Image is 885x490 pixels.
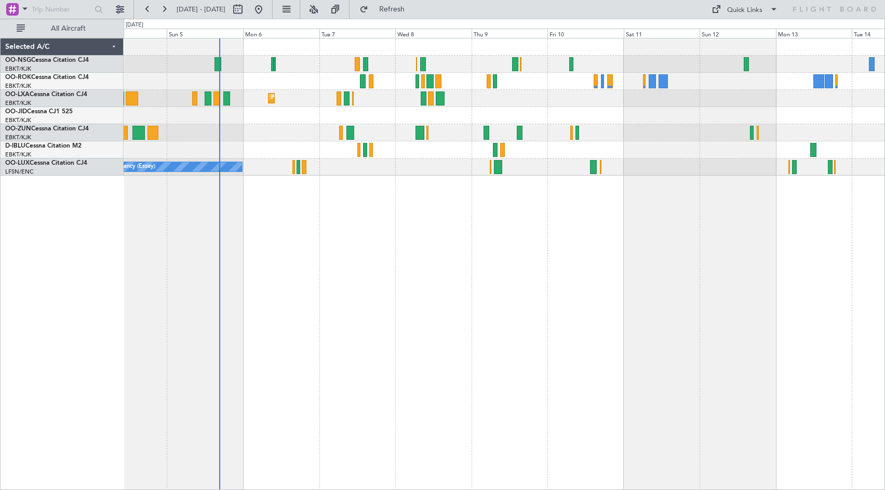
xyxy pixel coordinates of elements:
div: Planned Maint Kortrijk-[GEOGRAPHIC_DATA] [271,90,392,106]
div: [DATE] [126,21,143,30]
div: Sat 4 [91,29,167,38]
span: OO-ZUN [5,126,31,132]
a: EBKT/KJK [5,151,31,158]
a: LFSN/ENC [5,168,34,176]
button: Refresh [355,1,417,18]
div: Sun 12 [700,29,776,38]
a: EBKT/KJK [5,99,31,107]
div: Mon 6 [243,29,319,38]
div: Sat 11 [624,29,700,38]
span: D-IBLU [5,143,25,149]
div: No Crew Nancy (Essey) [93,159,155,175]
button: All Aircraft [11,20,113,37]
span: Refresh [370,6,414,13]
div: Tue 7 [319,29,396,38]
span: OO-NSG [5,57,31,63]
a: OO-ROKCessna Citation CJ4 [5,74,89,81]
a: EBKT/KJK [5,134,31,141]
span: OO-ROK [5,74,31,81]
div: Thu 9 [472,29,548,38]
button: Quick Links [706,1,783,18]
span: OO-LXA [5,91,30,98]
a: OO-JIDCessna CJ1 525 [5,109,73,115]
div: Sun 5 [167,29,243,38]
a: OO-NSGCessna Citation CJ4 [5,57,89,63]
div: Mon 13 [776,29,852,38]
div: Fri 10 [547,29,624,38]
a: EBKT/KJK [5,116,31,124]
a: OO-ZUNCessna Citation CJ4 [5,126,89,132]
span: OO-LUX [5,160,30,166]
a: EBKT/KJK [5,65,31,73]
span: [DATE] - [DATE] [177,5,225,14]
span: OO-JID [5,109,27,115]
input: Trip Number [32,2,91,17]
a: D-IBLUCessna Citation M2 [5,143,82,149]
div: Wed 8 [395,29,472,38]
a: OO-LXACessna Citation CJ4 [5,91,87,98]
span: All Aircraft [27,25,110,32]
a: EBKT/KJK [5,82,31,90]
a: OO-LUXCessna Citation CJ4 [5,160,87,166]
div: Quick Links [727,5,762,16]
